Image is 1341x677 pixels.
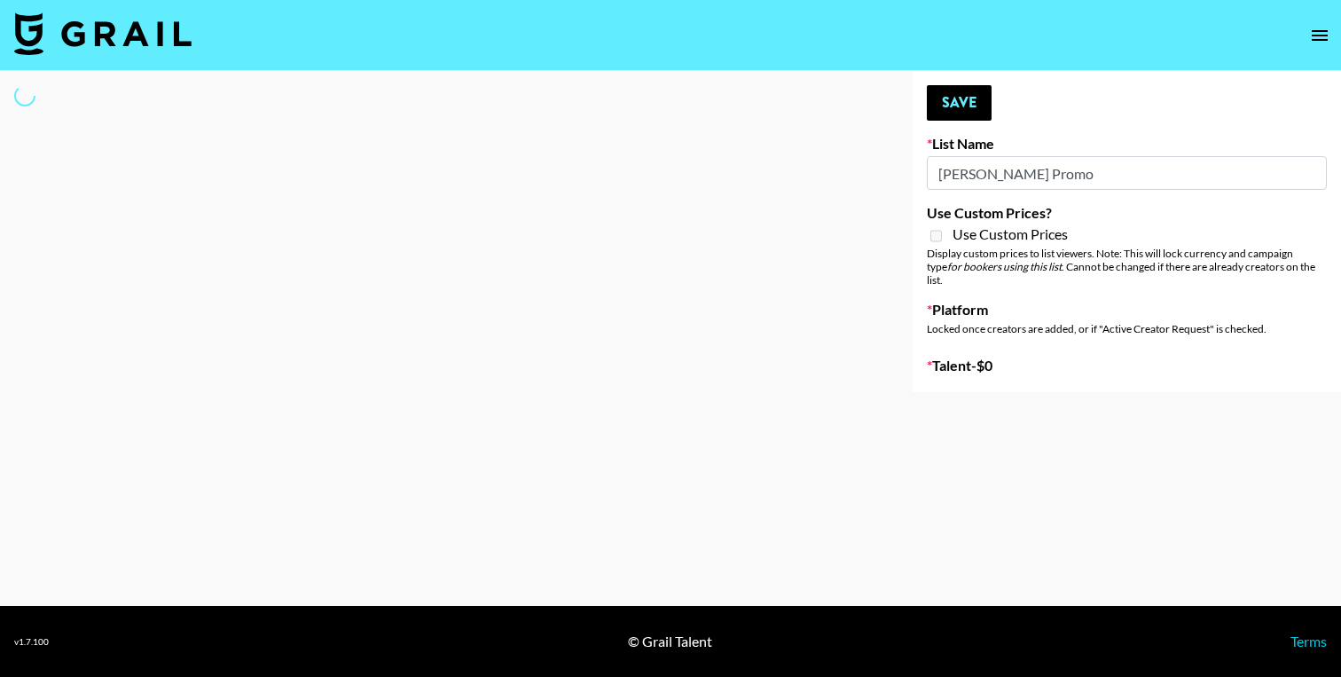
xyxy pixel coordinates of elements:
[14,12,192,55] img: Grail Talent
[927,135,1327,153] label: List Name
[953,225,1068,243] span: Use Custom Prices
[628,633,712,650] div: © Grail Talent
[927,357,1327,374] label: Talent - $ 0
[927,322,1327,335] div: Locked once creators are added, or if "Active Creator Request" is checked.
[927,204,1327,222] label: Use Custom Prices?
[1290,633,1327,649] a: Terms
[1302,18,1337,53] button: open drawer
[927,247,1327,287] div: Display custom prices to list viewers. Note: This will lock currency and campaign type . Cannot b...
[947,260,1062,273] em: for bookers using this list
[14,636,49,648] div: v 1.7.100
[927,301,1327,319] label: Platform
[927,85,992,121] button: Save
